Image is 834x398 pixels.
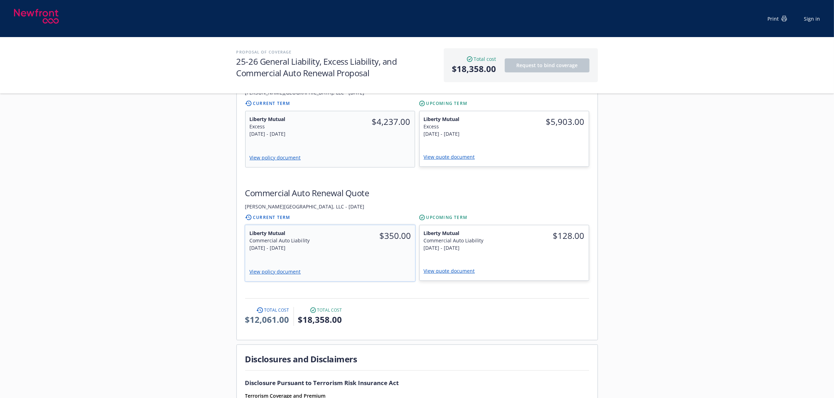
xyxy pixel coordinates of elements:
span: Liberty Mutual [249,229,326,237]
div: Excess [250,123,326,130]
div: [DATE] - [DATE] [424,244,500,251]
span: $18,358.00 [452,63,496,75]
div: Commercial Auto Liability [424,237,500,244]
a: Sign in [804,15,820,22]
span: Total cost [317,307,342,313]
a: View quote document [424,268,481,274]
span: $4,237.00 [334,115,411,128]
span: $12,061.00 [245,313,289,326]
span: Liberty Mutual [424,115,500,123]
span: Liberty Mutual [424,229,500,237]
span: Request to bind coverage [516,62,578,69]
span: Upcoming Term [426,214,468,221]
span: Upcoming Term [426,100,468,107]
span: Total cost [474,55,496,63]
h1: 25-26 General Liability, Excess Liability, and Commercial Auto Renewal Proposal [236,56,437,79]
span: [PERSON_NAME][GEOGRAPHIC_DATA], LLC - [DATE] [245,203,365,210]
span: Liberty Mutual [250,115,326,123]
h1: Disclosures and Disclaimers [245,353,589,365]
h1: Commercial Auto Renewal Quote [245,187,369,199]
span: $18,358.00 [298,313,342,326]
div: [DATE] - [DATE] [249,244,326,251]
h1: Disclosure Pursuant to Terrorism Risk Insurance Act [245,379,589,386]
span: $350.00 [334,229,411,242]
h2: Proposal of coverage [236,48,437,56]
div: Print [767,15,787,22]
span: Current Term [253,214,290,221]
span: $128.00 [508,229,585,242]
span: $5,903.00 [508,115,585,128]
a: View policy document [250,154,306,161]
a: View policy document [249,268,306,275]
span: Total cost [264,307,289,313]
span: Current Term [253,100,290,107]
div: [DATE] - [DATE] [250,130,326,137]
a: View quote document [424,154,481,160]
div: Excess [424,123,500,130]
div: [DATE] - [DATE] [424,130,500,137]
button: Request to bind coverage [505,58,590,72]
div: Commercial Auto Liability [249,237,326,244]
